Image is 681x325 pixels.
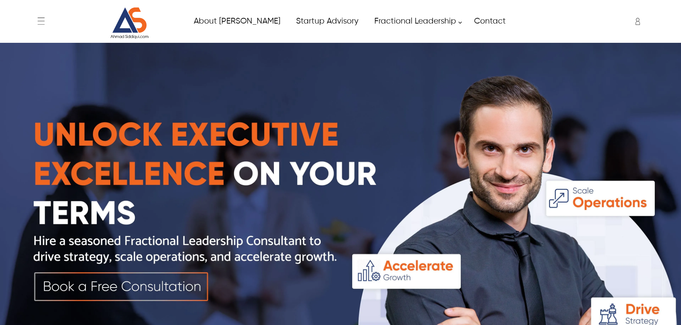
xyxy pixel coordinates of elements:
[186,13,288,29] a: About Ahmad
[288,13,366,29] a: Startup Advisory
[103,7,156,39] img: Website Logo for Ahmad Siddiqui
[631,14,641,29] div: Enter to Open SignUp and Register OverLay
[466,13,513,29] a: Contact
[90,7,169,39] a: Website Logo for Ahmad Siddiqui
[366,13,466,29] a: Fractional Leadership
